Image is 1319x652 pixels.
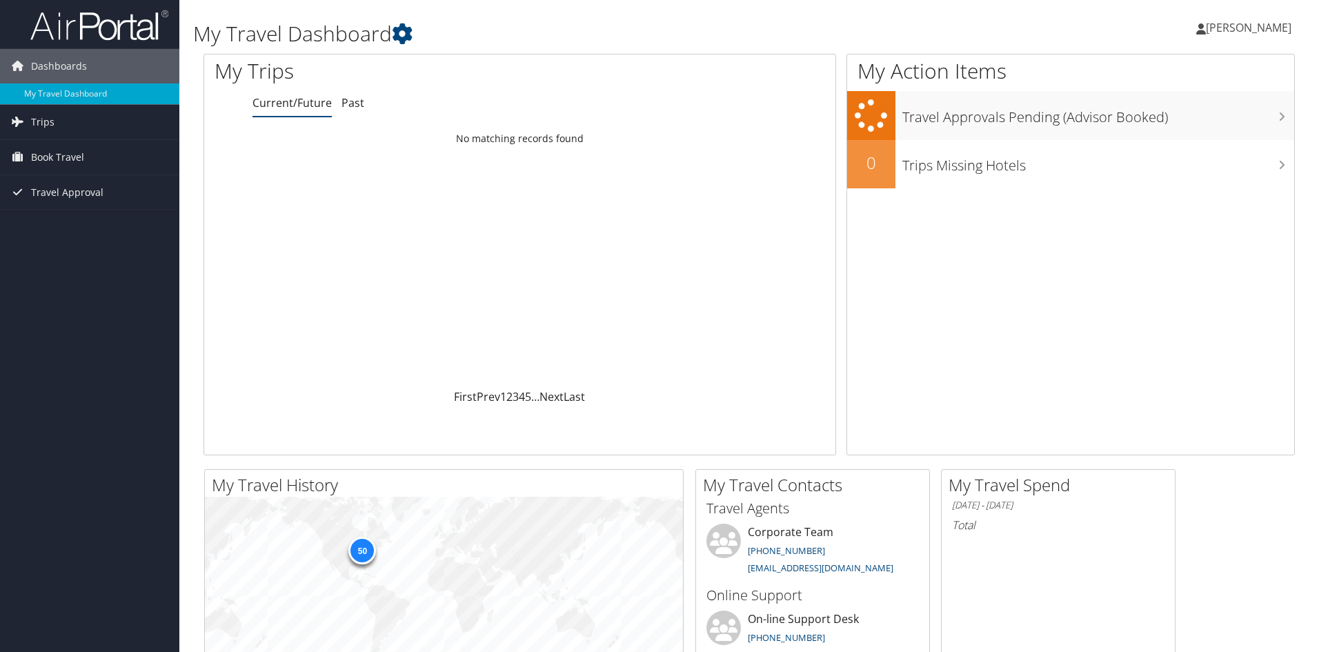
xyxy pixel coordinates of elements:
[539,389,564,404] a: Next
[193,19,935,48] h1: My Travel Dashboard
[703,473,929,497] h2: My Travel Contacts
[477,389,500,404] a: Prev
[525,389,531,404] a: 5
[706,586,919,605] h3: Online Support
[847,91,1294,140] a: Travel Approvals Pending (Advisor Booked)
[902,101,1294,127] h3: Travel Approvals Pending (Advisor Booked)
[748,562,893,574] a: [EMAIL_ADDRESS][DOMAIN_NAME]
[454,389,477,404] a: First
[748,544,825,557] a: [PHONE_NUMBER]
[341,95,364,110] a: Past
[952,499,1164,512] h6: [DATE] - [DATE]
[212,473,683,497] h2: My Travel History
[348,536,376,564] div: 50
[700,524,926,580] li: Corporate Team
[949,473,1175,497] h2: My Travel Spend
[564,389,585,404] a: Last
[500,389,506,404] a: 1
[31,49,87,83] span: Dashboards
[31,175,103,210] span: Travel Approval
[952,517,1164,533] h6: Total
[513,389,519,404] a: 3
[204,126,835,151] td: No matching records found
[519,389,525,404] a: 4
[847,57,1294,86] h1: My Action Items
[252,95,332,110] a: Current/Future
[506,389,513,404] a: 2
[847,151,895,175] h2: 0
[31,140,84,175] span: Book Travel
[1206,20,1291,35] span: [PERSON_NAME]
[748,631,825,644] a: [PHONE_NUMBER]
[215,57,562,86] h1: My Trips
[1196,7,1305,48] a: [PERSON_NAME]
[31,105,54,139] span: Trips
[30,9,168,41] img: airportal-logo.png
[902,149,1294,175] h3: Trips Missing Hotels
[531,389,539,404] span: …
[706,499,919,518] h3: Travel Agents
[847,140,1294,188] a: 0Trips Missing Hotels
